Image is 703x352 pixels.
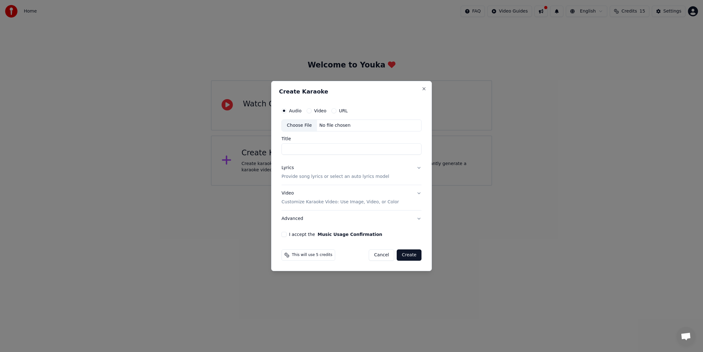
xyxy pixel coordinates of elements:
button: Advanced [282,211,421,227]
p: Provide song lyrics or select an auto lyrics model [282,173,389,180]
h2: Create Karaoke [279,89,424,94]
button: VideoCustomize Karaoke Video: Use Image, Video, or Color [282,185,421,210]
div: Lyrics [282,165,294,171]
p: Customize Karaoke Video: Use Image, Video, or Color [282,199,399,205]
label: Audio [289,109,302,113]
span: This will use 5 credits [292,253,332,258]
button: I accept the [318,232,382,237]
label: Title [282,136,421,141]
label: URL [339,109,348,113]
button: Cancel [369,249,394,261]
div: No file chosen [317,122,353,129]
div: Video [282,190,399,205]
label: I accept the [289,232,382,237]
div: Choose File [282,120,317,131]
button: LyricsProvide song lyrics or select an auto lyrics model [282,160,421,185]
button: Create [397,249,421,261]
label: Video [314,109,326,113]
